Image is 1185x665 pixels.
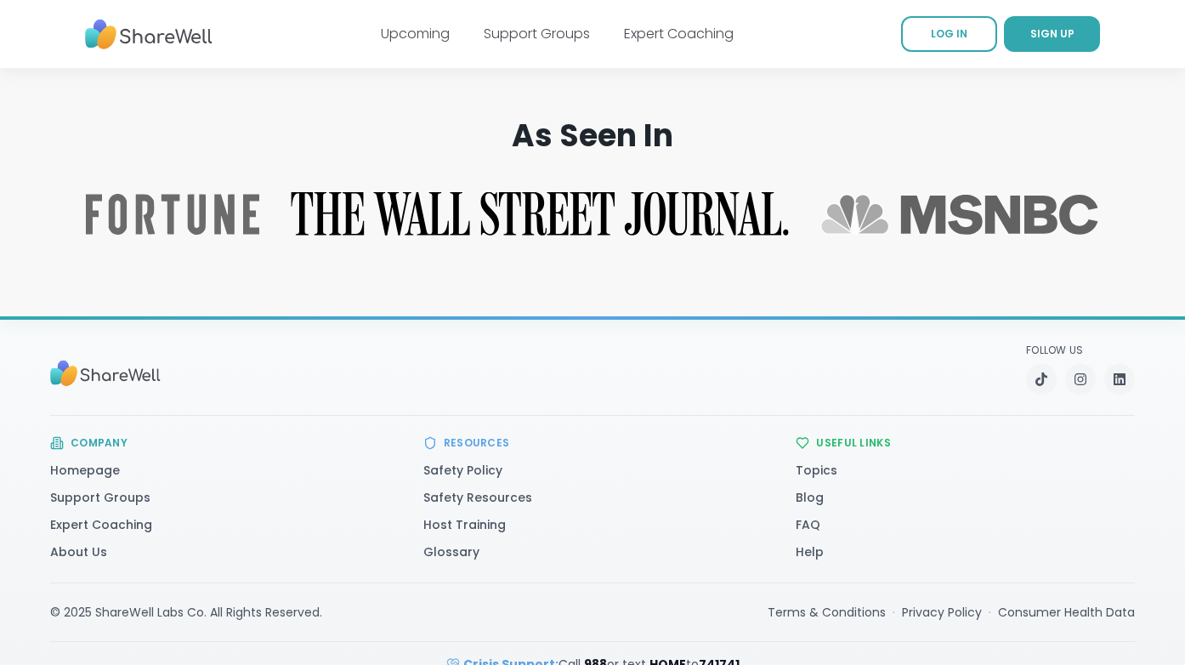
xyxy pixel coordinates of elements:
[423,543,479,560] a: Glossary
[768,604,886,621] a: Terms & Conditions
[989,604,991,621] span: ·
[50,516,152,533] a: Expert Coaching
[893,604,895,621] span: ·
[291,192,788,237] img: The Wall Street Journal logo
[50,462,120,479] a: Homepage
[796,516,820,533] a: FAQ
[1065,364,1096,395] a: Instagram
[998,604,1135,621] a: Consumer Health Data
[796,489,824,506] a: Blog
[444,436,510,450] h3: Resources
[37,119,1148,153] h2: As Seen In
[1004,16,1100,52] a: SIGN UP
[901,16,997,52] a: LOG IN
[86,194,259,235] img: Fortune logo
[291,192,788,237] a: Read ShareWell coverage in The Wall Street Journal
[1030,26,1074,41] span: SIGN UP
[1026,344,1135,357] p: Follow Us
[1104,364,1135,395] a: LinkedIn
[931,26,967,41] span: LOG IN
[71,436,128,450] h3: Company
[816,436,891,450] h3: Useful Links
[423,489,532,506] a: Safety Resources
[50,604,322,621] div: © 2025 ShareWell Labs Co. All Rights Reserved.
[484,24,590,43] a: Support Groups
[85,11,213,58] img: ShareWell Nav Logo
[796,543,824,560] a: Help
[50,543,107,560] a: About Us
[1026,364,1057,395] a: TikTok
[820,194,1099,235] a: Read ShareWell coverage in MSNBC
[86,194,259,235] a: Read ShareWell coverage in Fortune
[423,462,502,479] a: Safety Policy
[624,24,734,43] a: Expert Coaching
[902,604,982,621] a: Privacy Policy
[50,489,150,506] a: Support Groups
[423,516,506,533] a: Host Training
[820,194,1099,235] img: MSNBC logo
[381,24,450,43] a: Upcoming
[796,462,837,479] a: Topics
[50,352,161,395] img: Sharewell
